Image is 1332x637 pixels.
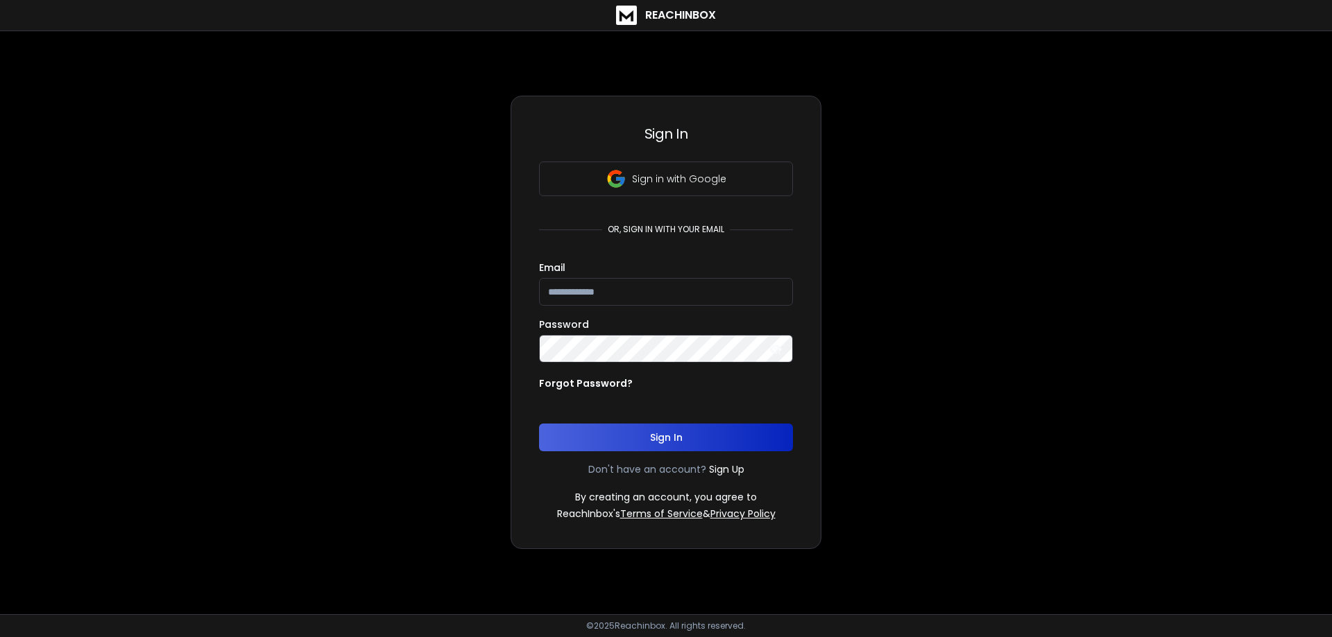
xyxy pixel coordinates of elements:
[539,162,793,196] button: Sign in with Google
[620,507,703,521] a: Terms of Service
[616,6,716,25] a: ReachInbox
[616,6,637,25] img: logo
[539,263,565,272] label: Email
[539,124,793,143] h3: Sign In
[539,424,793,451] button: Sign In
[632,172,726,186] p: Sign in with Google
[588,462,706,476] p: Don't have an account?
[602,224,730,235] p: or, sign in with your email
[586,620,746,631] p: © 2025 Reachinbox. All rights reserved.
[557,507,776,521] p: ReachInbox's &
[710,507,776,521] a: Privacy Policy
[709,462,744,476] a: Sign Up
[575,490,757,504] p: By creating an account, you agree to
[539,320,589,329] label: Password
[539,376,633,390] p: Forgot Password?
[645,7,716,24] h1: ReachInbox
